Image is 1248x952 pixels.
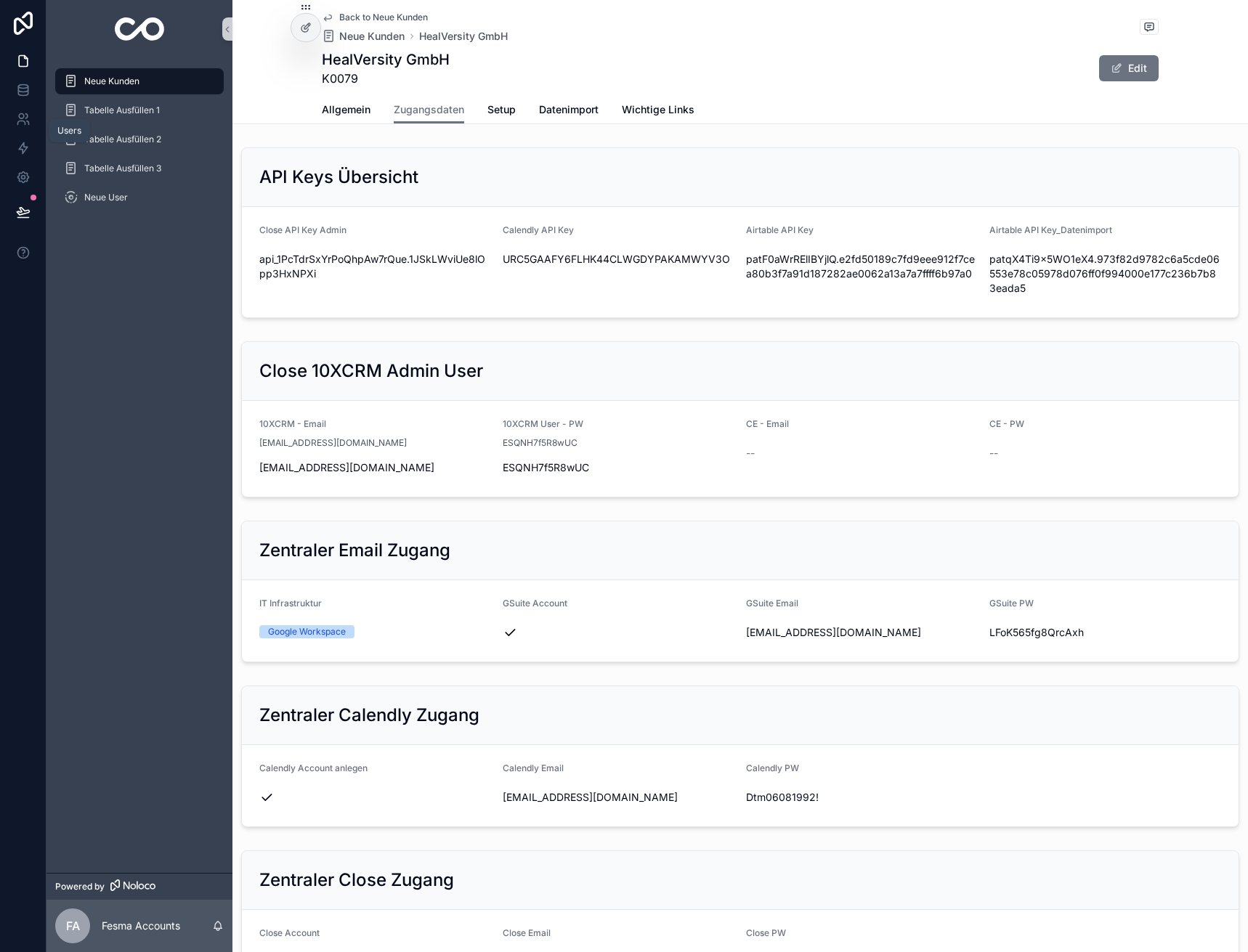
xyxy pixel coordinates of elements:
span: Setup [487,102,516,117]
span: Allgemein [322,102,370,117]
h2: Zentraler Email Zugang [259,539,450,562]
h1: HealVersity GmbH [322,49,450,70]
span: Neue Kunden [339,29,405,44]
h2: Zentraler Calendly Zugang [259,704,479,727]
span: Airtable API Key [746,224,814,235]
a: Tabelle Ausfüllen 1 [55,97,224,123]
h2: Zentraler Close Zugang [259,868,454,892]
span: Calendly Account anlegen [259,762,368,773]
span: ESQNH7f5R8wUC [503,460,734,475]
span: Airtable API Key_Datenimport [989,224,1112,235]
p: Fesma Accounts [102,919,180,933]
span: GSuite Account [503,598,567,609]
h2: Close 10XCRM Admin User [259,359,483,383]
span: IT Infrastruktur [259,598,322,609]
span: patF0aWrRElIBYjlQ.e2fd50189c7fd9eee912f7cea80b3f7a91d187282ae0062a13a7a7ffff6b97a0 [746,252,978,281]
span: api_1PcTdrSxYrPoQhpAw7rQue.1JSkLWviUe8lOpp3HxNPXi [259,252,491,281]
a: Powered by [46,873,232,900]
span: Neue User [84,192,128,203]
span: GSuite Email [746,598,798,609]
div: scrollable content [46,58,232,229]
span: [EMAIL_ADDRESS][DOMAIN_NAME] [503,790,734,805]
span: Neue Kunden [84,76,139,87]
span: Tabelle Ausfüllen 1 [84,105,160,116]
a: Back to Neue Kunden [322,12,428,23]
a: HealVersity GmbH [419,29,508,44]
span: Calendly PW [746,762,799,773]
span: GSuite PW [989,598,1034,609]
a: Wichtige Links [622,97,694,126]
span: CE - PW [989,418,1024,429]
span: Close Account [259,927,320,938]
span: Tabelle Ausfüllen 3 [84,163,161,174]
span: CE - Email [746,418,789,429]
a: Neue User [55,184,224,211]
a: Setup [487,97,516,126]
span: FA [66,917,80,935]
div: Google Workspace [268,625,346,638]
span: Wichtige Links [622,102,694,117]
span: -- [746,446,755,460]
span: Close Email [503,927,551,938]
span: Datenimport [539,102,599,117]
span: 10XCRM - Email [259,418,326,429]
a: Zugangsdaten [394,97,464,124]
span: [EMAIL_ADDRESS][DOMAIN_NAME] [259,460,491,475]
a: Neue Kunden [55,68,224,94]
span: Powered by [55,881,105,892]
span: Calendly API Key [503,224,574,235]
span: Zugangsdaten [394,102,464,117]
span: ESQNH7f5R8wUC [503,437,578,449]
a: Datenimport [539,97,599,126]
span: -- [989,446,998,460]
span: [EMAIL_ADDRESS][DOMAIN_NAME] [746,625,978,640]
span: patqX4Ti9x5WO1eX4.973f82d9782c6a5cde06553e78c05978d076ff0f994000e177c236b7b83eada5 [989,252,1221,296]
span: URC5GAAFY6FLHK44CLWGDYPAKAMWYV3O [503,252,734,267]
span: 10XCRM User - PW [503,418,583,429]
span: Close PW [746,927,786,938]
span: Dtm06081992! [746,790,978,805]
a: Tabelle Ausfüllen 3 [55,155,224,182]
span: Tabelle Ausfüllen 2 [84,134,161,145]
span: K0079 [322,70,450,87]
span: Close API Key Admin [259,224,347,235]
span: Back to Neue Kunden [339,12,428,23]
a: Tabelle Ausfüllen 2 [55,126,224,152]
img: App logo [115,17,165,41]
span: LFoK565fg8QrcAxh [989,625,1221,640]
span: [EMAIL_ADDRESS][DOMAIN_NAME] [259,437,407,449]
h2: API Keys Übersicht [259,166,418,189]
a: Allgemein [322,97,370,126]
a: Neue Kunden [322,29,405,44]
button: Edit [1099,55,1159,81]
span: Calendly Email [503,762,564,773]
div: Users [57,125,81,137]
